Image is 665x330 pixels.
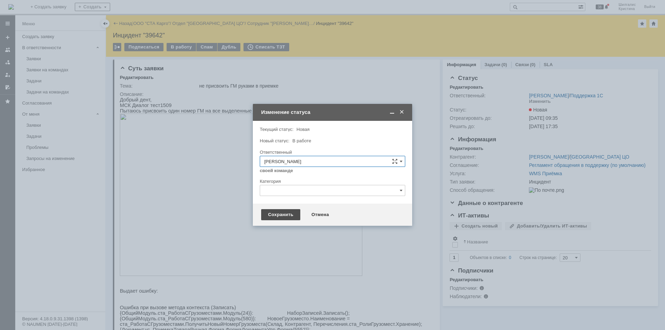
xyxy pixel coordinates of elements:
[292,138,311,143] span: В работе
[398,109,405,115] span: Закрыть
[260,168,293,173] a: своей команде
[296,127,310,132] span: Новая
[260,179,404,184] div: Категория
[260,150,404,154] div: Ответственный
[261,109,405,115] div: Изменение статуса
[260,127,293,132] label: Текущий статус:
[389,109,396,115] span: Свернуть (Ctrl + M)
[260,138,290,143] label: Новый статус:
[392,159,398,164] span: Сложная форма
